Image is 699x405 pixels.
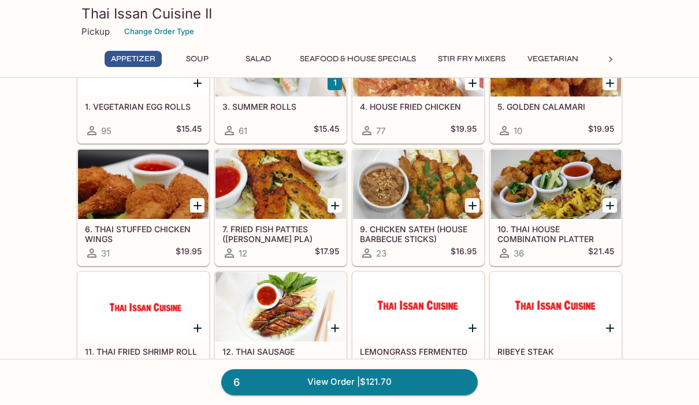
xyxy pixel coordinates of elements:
[315,246,339,260] h5: $17.95
[190,198,205,213] button: Add 6. THAI STUFFED CHICKEN WINGS
[176,124,202,138] h5: $15.45
[81,5,618,23] h3: Thai Issan Cuisine II
[81,26,110,37] p: Pickup
[360,102,477,112] h5: 4. HOUSE FRIED CHICKEN
[521,51,585,67] button: Vegetarian
[105,51,162,67] button: Appetizer
[603,321,617,335] button: Add RIBEYE STEAK
[451,124,477,138] h5: $19.95
[215,272,346,341] div: 12. THAI SAUSAGE
[232,51,284,67] button: Salad
[215,272,347,388] a: 12. THAI SAUSAGE16$18.95
[353,150,484,219] div: 9. CHICKEN SATEH (HOUSE BARBECUE STICKS)
[497,224,614,243] h5: 10. THAI HOUSE COMBINATION PLATTER
[215,27,347,143] a: 3. SUMMER ROLLS61$15.45
[376,248,386,259] span: 23
[360,347,477,366] h5: LEMONGRASS FERMENTED PORK BELLY
[239,248,247,259] span: 12
[190,321,205,335] button: Add 11. THAI FRIED SHRIMP ROLL
[497,347,614,356] h5: RIBEYE STEAK
[603,198,617,213] button: Add 10. THAI HOUSE COMBINATION PLATTER
[328,76,342,90] button: Add 3. SUMMER ROLLS
[490,150,621,219] div: 10. THAI HOUSE COMBINATION PLATTER
[352,272,484,388] a: LEMONGRASS FERMENTED PORK BELLY10$21.95
[221,369,478,395] a: 6View Order |$121.70
[376,125,385,136] span: 77
[603,76,617,90] button: Add 5. GOLDEN CALAMARI
[465,76,479,90] button: Add 4. HOUSE FRIED CHICKEN
[514,125,522,136] span: 10
[588,124,614,138] h5: $19.95
[77,272,209,388] a: 11. THAI FRIED SHRIMP ROLL6$20.95
[490,27,622,143] a: 5. GOLDEN CALAMARI10$19.95
[226,374,247,391] span: 6
[222,224,339,243] h5: 7. FRIED FISH PATTIES ([PERSON_NAME] PLA)
[85,347,202,356] h5: 11. THAI FRIED SHRIMP ROLL
[222,347,339,356] h5: 12. THAI SAUSAGE
[451,246,477,260] h5: $16.95
[490,149,622,266] a: 10. THAI HOUSE COMBINATION PLATTER36$21.45
[588,246,614,260] h5: $21.45
[360,224,477,243] h5: 9. CHICKEN SATEH (HOUSE BARBECUE STICKS)
[85,224,202,243] h5: 6. THAI STUFFED CHICKEN WINGS
[171,51,223,67] button: Soup
[497,102,614,112] h5: 5. GOLDEN CALAMARI
[314,124,339,138] h5: $15.45
[77,149,209,266] a: 6. THAI STUFFED CHICKEN WINGS31$19.95
[215,150,346,219] div: 7. FRIED FISH PATTIES (TOD MUN PLA)
[215,149,347,266] a: 7. FRIED FISH PATTIES ([PERSON_NAME] PLA)12$17.95
[328,198,342,213] button: Add 7. FRIED FISH PATTIES (TOD MUN PLA)
[465,198,479,213] button: Add 9. CHICKEN SATEH (HOUSE BARBECUE STICKS)
[594,51,646,67] button: Noodles
[176,246,202,260] h5: $19.95
[85,102,202,112] h5: 1. VEGETARIAN EGG ROLLS
[78,150,209,219] div: 6. THAI STUFFED CHICKEN WINGS
[239,125,247,136] span: 61
[490,272,621,341] div: RIBEYE STEAK
[490,27,621,96] div: 5. GOLDEN CALAMARI
[190,76,205,90] button: Add 1. VEGETARIAN EGG ROLLS
[352,149,484,266] a: 9. CHICKEN SATEH (HOUSE BARBECUE STICKS)23$16.95
[432,51,512,67] button: Stir Fry Mixers
[490,272,622,388] a: RIBEYE STEAK4$24.95
[119,23,199,40] button: Change Order Type
[215,27,346,96] div: 3. SUMMER ROLLS
[328,321,342,335] button: Add 12. THAI SAUSAGE
[465,321,479,335] button: Add LEMONGRASS FERMENTED PORK BELLY
[353,27,484,96] div: 4. HOUSE FRIED CHICKEN
[78,272,209,341] div: 11. THAI FRIED SHRIMP ROLL
[353,272,484,341] div: LEMONGRASS FERMENTED PORK BELLY
[222,102,339,112] h5: 3. SUMMER ROLLS
[78,27,209,96] div: 1. VEGETARIAN EGG ROLLS
[101,248,110,259] span: 31
[101,125,111,136] span: 95
[77,27,209,143] a: 1. VEGETARIAN EGG ROLLS95$15.45
[514,248,524,259] span: 36
[293,51,422,67] button: Seafood & House Specials
[352,27,484,143] a: 4. HOUSE FRIED CHICKEN77$19.95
